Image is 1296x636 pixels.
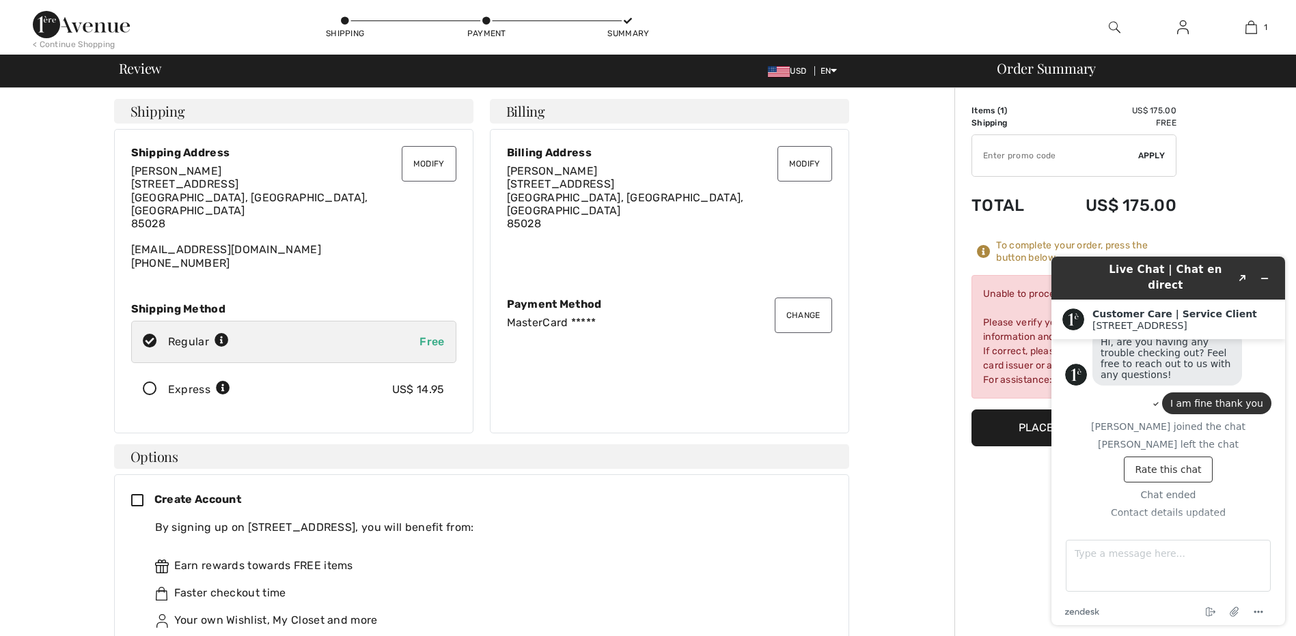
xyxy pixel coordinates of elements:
[419,335,444,348] span: Free
[980,61,1288,75] div: Order Summary
[155,587,169,601] img: faster.svg
[33,38,115,50] div: < Continue Shopping
[131,164,456,270] div: [EMAIL_ADDRESS][DOMAIN_NAME] [PHONE_NUMBER]
[1177,19,1189,35] img: My Info
[507,164,598,177] span: [PERSON_NAME]
[154,493,241,506] span: Create Account
[1047,182,1176,229] td: US$ 175.00
[466,27,507,40] div: Payment
[1217,19,1284,35] a: 1
[168,381,230,398] div: Express
[155,560,169,573] img: rewards.svg
[777,146,832,182] button: Modify
[168,334,229,350] div: Regular
[506,104,545,118] span: Billing
[155,614,169,628] img: ownWishlist.svg
[1245,19,1257,35] img: My Bag
[402,146,456,182] button: Modify
[768,66,790,77] img: US Dollar
[507,298,832,310] div: Payment Method
[507,146,832,159] div: Billing Address
[131,302,456,315] div: Shipping Method
[972,135,1138,176] input: Promo code
[1166,19,1200,36] a: Sign In
[1264,21,1267,33] span: 1
[971,104,1047,117] td: Items ( )
[114,444,849,469] h4: Options
[1109,19,1120,35] img: search the website
[1047,104,1176,117] td: US$ 175.00
[325,27,366,40] div: Shipping
[30,10,58,22] span: Chat
[507,177,744,230] span: [STREET_ADDRESS] [GEOGRAPHIC_DATA], [GEOGRAPHIC_DATA], [GEOGRAPHIC_DATA] 85028
[768,66,812,76] span: USD
[971,182,1047,229] td: Total
[775,298,832,333] button: Change
[155,585,821,601] div: Faster checkout time
[996,240,1176,264] div: To complete your order, press the button below.
[392,381,445,398] div: US$ 14.95
[130,104,185,118] span: Shipping
[131,177,368,230] span: [STREET_ADDRESS] [GEOGRAPHIC_DATA], [GEOGRAPHIC_DATA], [GEOGRAPHIC_DATA] 85028
[1040,246,1296,636] iframe: Find more information here
[155,612,821,628] div: Your own Wishlist, My Closet and more
[131,146,456,159] div: Shipping Address
[1047,117,1176,129] td: Free
[821,66,838,76] span: EN
[33,11,130,38] img: 1ère Avenue
[1000,106,1004,115] span: 1
[971,275,1176,399] div: Unable to process your order. Please verify your credit card information and billing address. If ...
[119,61,162,75] span: Review
[971,409,1176,446] button: Place Your Order
[607,27,648,40] div: Summary
[131,164,222,177] span: [PERSON_NAME]
[1138,149,1166,162] span: Apply
[155,558,821,574] div: Earn rewards towards FREE items
[155,519,821,536] div: By signing up on [STREET_ADDRESS], you will benefit from:
[971,117,1047,129] td: Shipping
